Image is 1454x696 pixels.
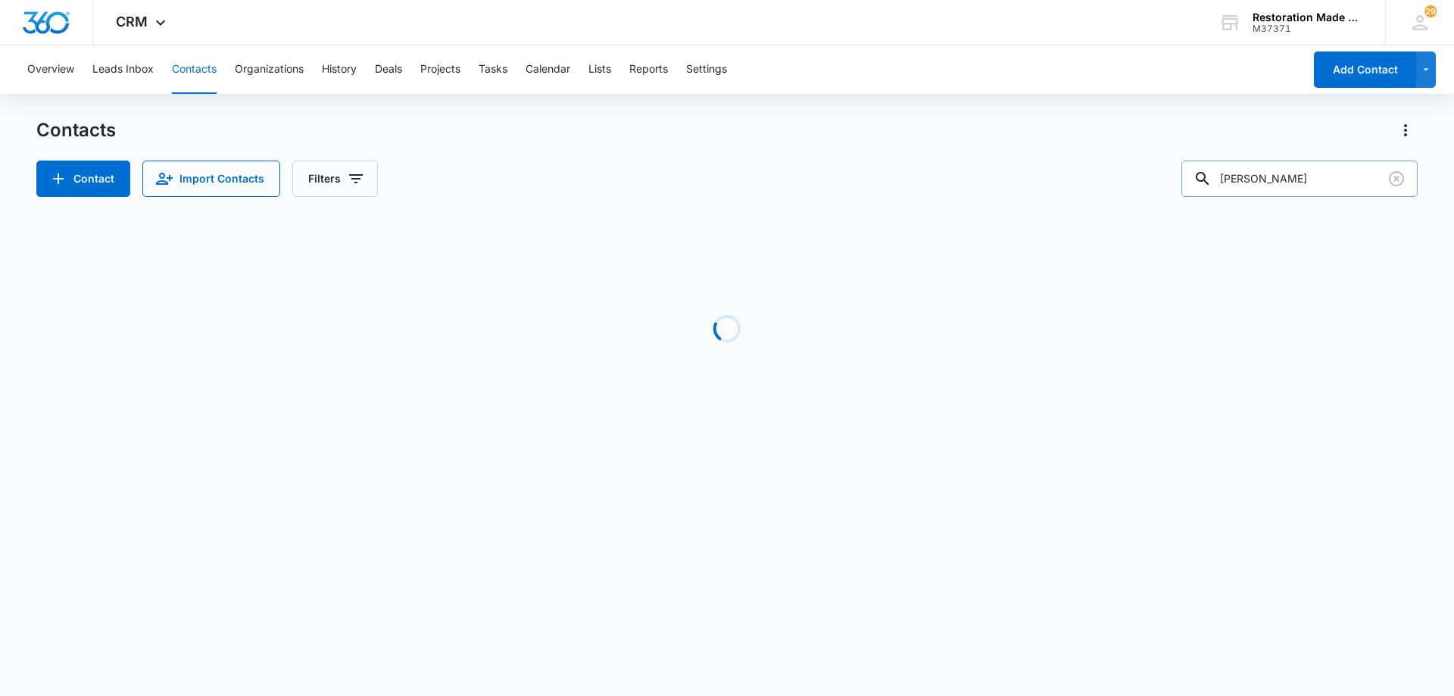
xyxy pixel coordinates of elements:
[1253,11,1363,23] div: account name
[235,45,304,94] button: Organizations
[1424,5,1437,17] span: 29
[1253,23,1363,34] div: account id
[142,161,280,197] button: Import Contacts
[526,45,570,94] button: Calendar
[375,45,402,94] button: Deals
[629,45,668,94] button: Reports
[588,45,611,94] button: Lists
[292,161,378,197] button: Filters
[1393,118,1418,142] button: Actions
[1424,5,1437,17] div: notifications count
[36,161,130,197] button: Add Contact
[27,45,74,94] button: Overview
[686,45,727,94] button: Settings
[92,45,154,94] button: Leads Inbox
[1384,167,1409,191] button: Clear
[116,14,148,30] span: CRM
[322,45,357,94] button: History
[36,119,116,142] h1: Contacts
[1181,161,1418,197] input: Search Contacts
[479,45,507,94] button: Tasks
[1314,51,1416,88] button: Add Contact
[172,45,217,94] button: Contacts
[420,45,460,94] button: Projects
